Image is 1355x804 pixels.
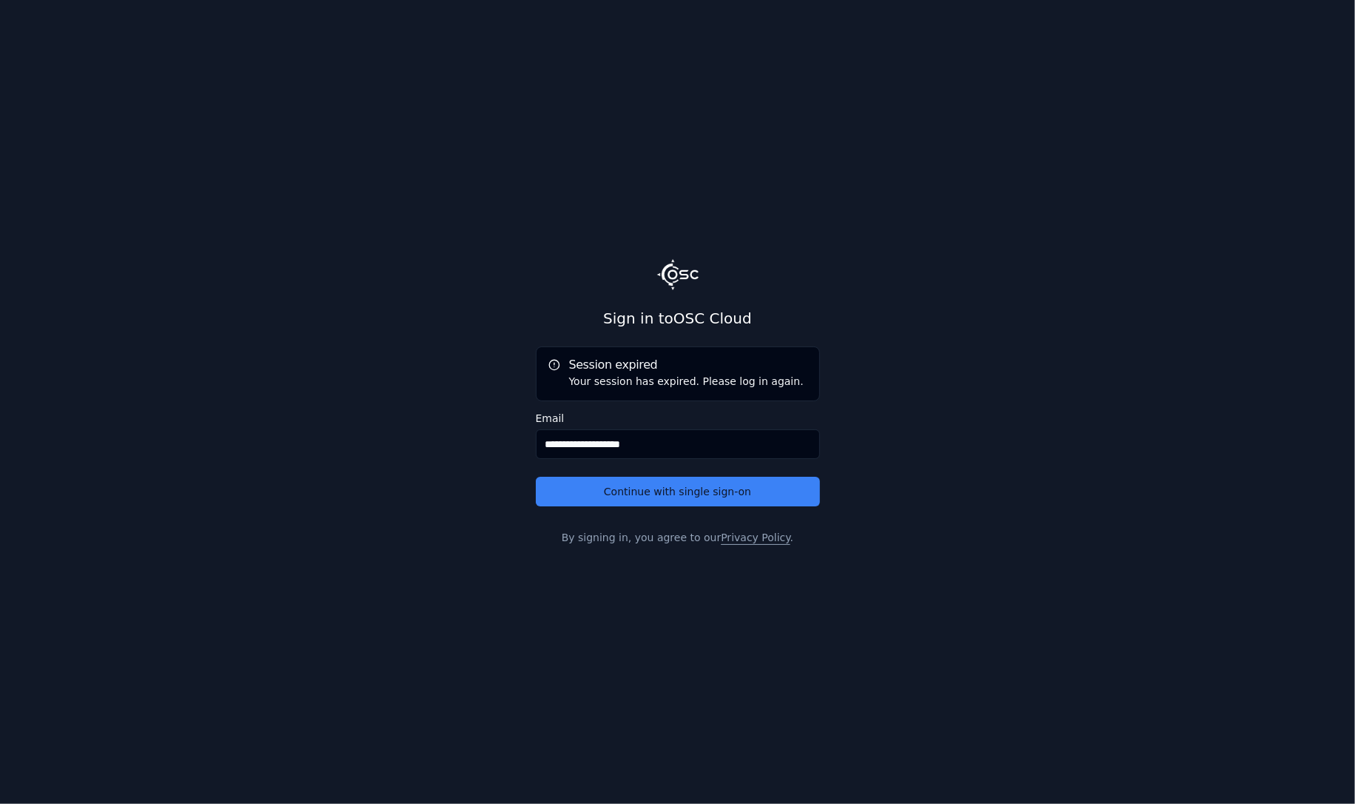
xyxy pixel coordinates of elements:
[657,259,699,290] img: Logo
[548,374,807,389] div: Your session has expired. Please log in again.
[536,308,820,329] h2: Sign in to OSC Cloud
[536,530,820,545] p: By signing in, you agree to our .
[536,413,820,423] label: Email
[721,532,790,543] a: Privacy Policy
[548,359,807,371] h5: Session expired
[536,477,820,506] button: Continue with single sign-on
